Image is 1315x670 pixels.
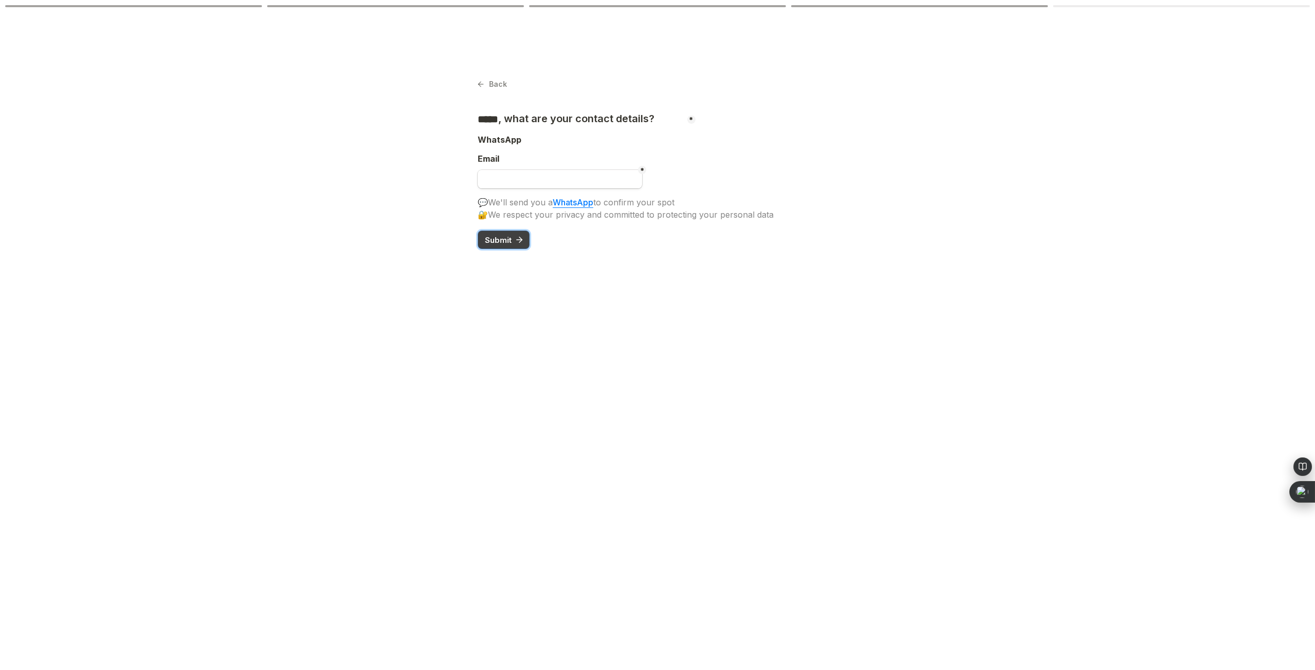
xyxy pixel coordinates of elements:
div: 🔐 [478,208,837,221]
a: WhatsApp [553,197,593,208]
span: Submit [485,236,512,244]
span: We'll send you a [488,197,553,207]
span: to confirm your spot [593,197,674,207]
input: Untitled email field [478,170,642,188]
span: 💬 [478,197,488,207]
button: Submit [478,231,530,249]
span: WhatsApp [478,135,521,145]
span: We respect your privacy and committed to protecting your personal data [488,209,774,220]
span: Back [489,81,507,88]
span: Email [478,154,499,164]
h3: , what are your contact details? [478,112,657,126]
button: Back [478,77,507,91]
